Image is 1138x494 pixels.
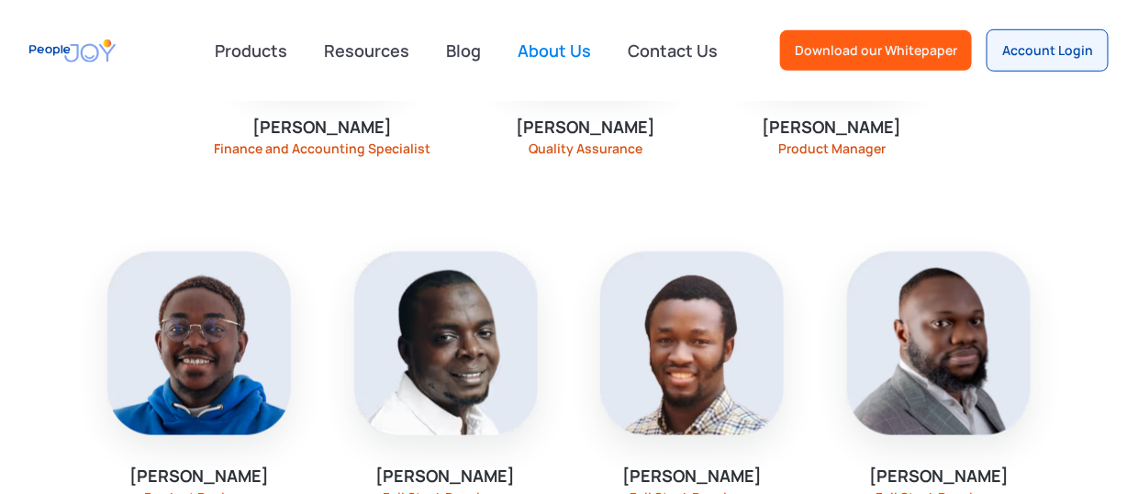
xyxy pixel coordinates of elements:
[204,32,298,69] div: Products
[778,141,886,156] div: Product Manager
[313,30,420,71] a: Resources
[214,141,430,156] div: Finance and Accounting Specialist
[252,116,392,139] div: [PERSON_NAME]
[869,465,1009,488] div: [PERSON_NAME]
[29,30,116,72] a: home
[622,465,762,488] div: [PERSON_NAME]
[516,116,655,139] div: [PERSON_NAME]
[435,30,492,71] a: Blog
[795,41,957,60] div: Download our Whitepaper
[507,30,602,71] a: About Us
[763,116,902,139] div: [PERSON_NAME]
[780,30,972,71] a: Download our Whitepaper
[987,29,1109,72] a: Account Login
[529,141,642,156] div: Quality Assurance
[129,465,269,488] div: [PERSON_NAME]
[376,465,516,488] div: [PERSON_NAME]
[617,30,729,71] a: Contact Us
[1002,41,1093,60] div: Account Login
